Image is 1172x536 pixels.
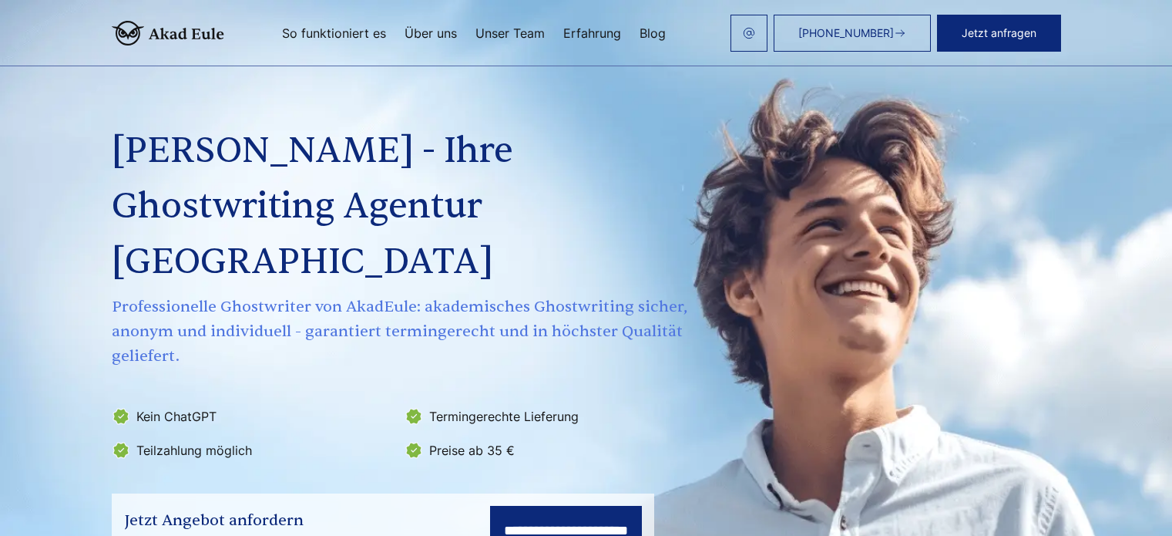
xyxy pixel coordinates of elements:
[112,123,691,290] h1: [PERSON_NAME] - Ihre Ghostwriting Agentur [GEOGRAPHIC_DATA]
[937,15,1061,52] button: Jetzt anfragen
[405,438,688,463] li: Preise ab 35 €
[743,27,755,39] img: email
[798,27,894,39] span: [PHONE_NUMBER]
[405,27,457,39] a: Über uns
[112,404,395,429] li: Kein ChatGPT
[774,15,931,52] a: [PHONE_NUMBER]
[282,27,386,39] a: So funktioniert es
[112,438,395,463] li: Teilzahlung möglich
[475,27,545,39] a: Unser Team
[112,21,224,46] img: logo
[640,27,666,39] a: Blog
[563,27,621,39] a: Erfahrung
[124,508,430,533] div: Jetzt Angebot anfordern
[405,404,688,429] li: Termingerechte Lieferung
[112,295,691,369] span: Professionelle Ghostwriter von AkadEule: akademisches Ghostwriting sicher, anonym und individuell...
